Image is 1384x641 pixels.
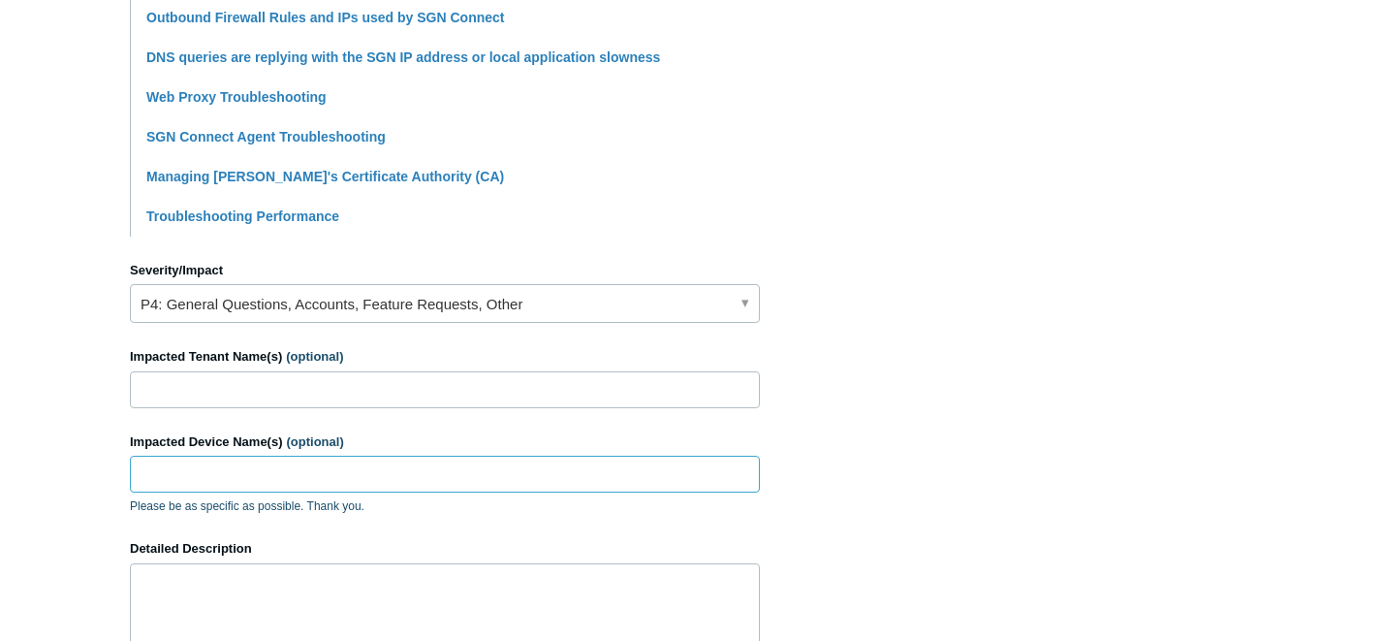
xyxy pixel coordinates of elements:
a: SGN Connect Agent Troubleshooting [146,129,386,144]
a: Managing [PERSON_NAME]'s Certificate Authority (CA) [146,169,504,184]
label: Detailed Description [130,539,760,559]
a: DNS queries are replying with the SGN IP address or local application slowness [146,49,660,65]
label: Impacted Tenant Name(s) [130,347,760,367]
label: Impacted Device Name(s) [130,433,760,452]
a: Web Proxy Troubleshooting [146,89,327,105]
label: Severity/Impact [130,261,760,280]
span: (optional) [286,349,343,364]
a: P4: General Questions, Accounts, Feature Requests, Other [130,284,760,323]
span: (optional) [287,434,344,449]
a: Outbound Firewall Rules and IPs used by SGN Connect [146,10,505,25]
p: Please be as specific as possible. Thank you. [130,497,760,515]
a: Troubleshooting Performance [146,208,339,224]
